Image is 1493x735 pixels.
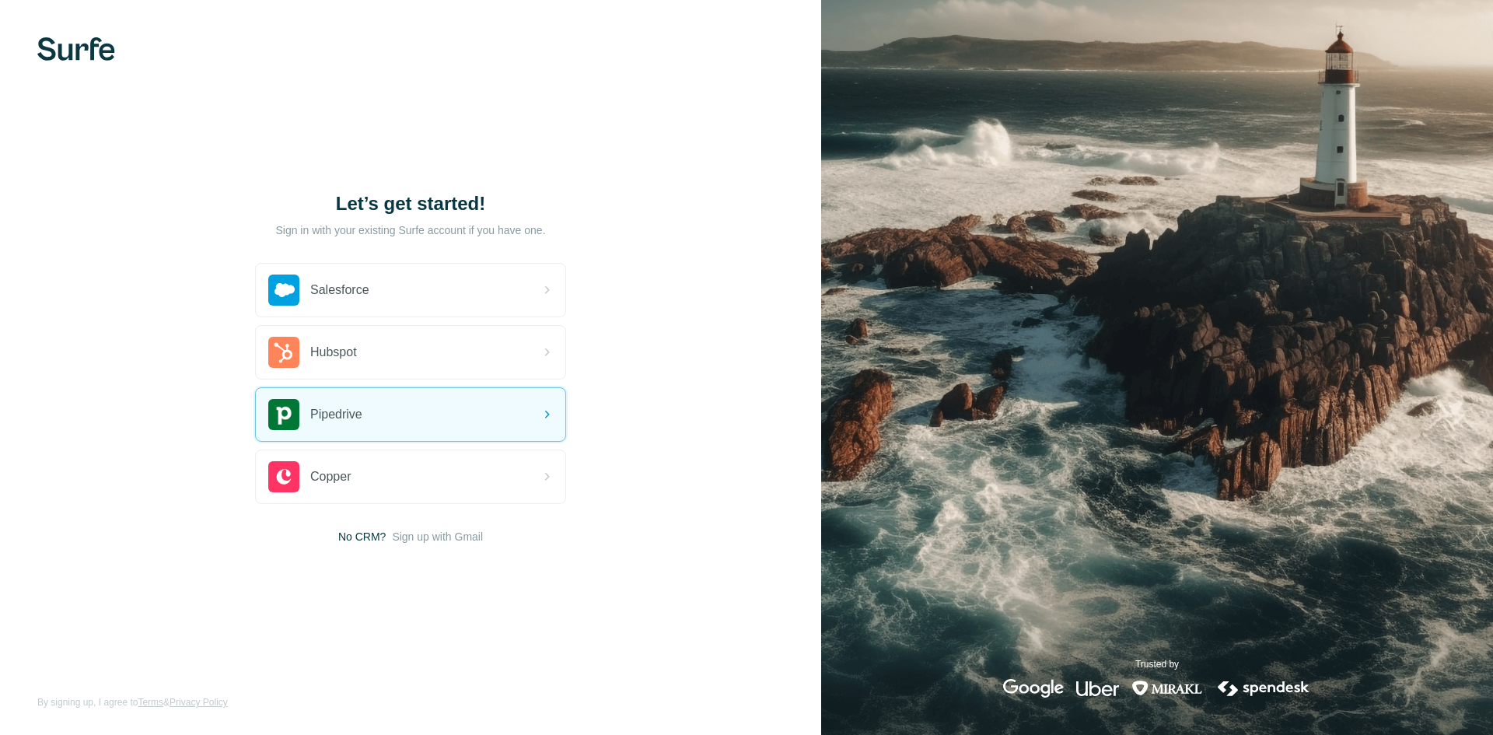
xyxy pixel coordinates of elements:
[37,37,115,61] img: Surfe's logo
[275,222,545,238] p: Sign in with your existing Surfe account if you have one.
[1135,657,1179,671] p: Trusted by
[268,275,299,306] img: salesforce's logo
[1003,679,1064,698] img: google's logo
[338,529,386,544] span: No CRM?
[255,191,566,216] h1: Let’s get started!
[392,529,483,544] button: Sign up with Gmail
[170,697,228,708] a: Privacy Policy
[310,281,369,299] span: Salesforce
[1131,679,1203,698] img: mirakl's logo
[138,697,163,708] a: Terms
[268,337,299,368] img: hubspot's logo
[1215,679,1312,698] img: spendesk's logo
[268,461,299,492] img: copper's logo
[310,343,357,362] span: Hubspot
[1076,679,1119,698] img: uber's logo
[310,467,351,486] span: Copper
[310,405,362,424] span: Pipedrive
[268,399,299,430] img: pipedrive's logo
[37,695,228,709] span: By signing up, I agree to &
